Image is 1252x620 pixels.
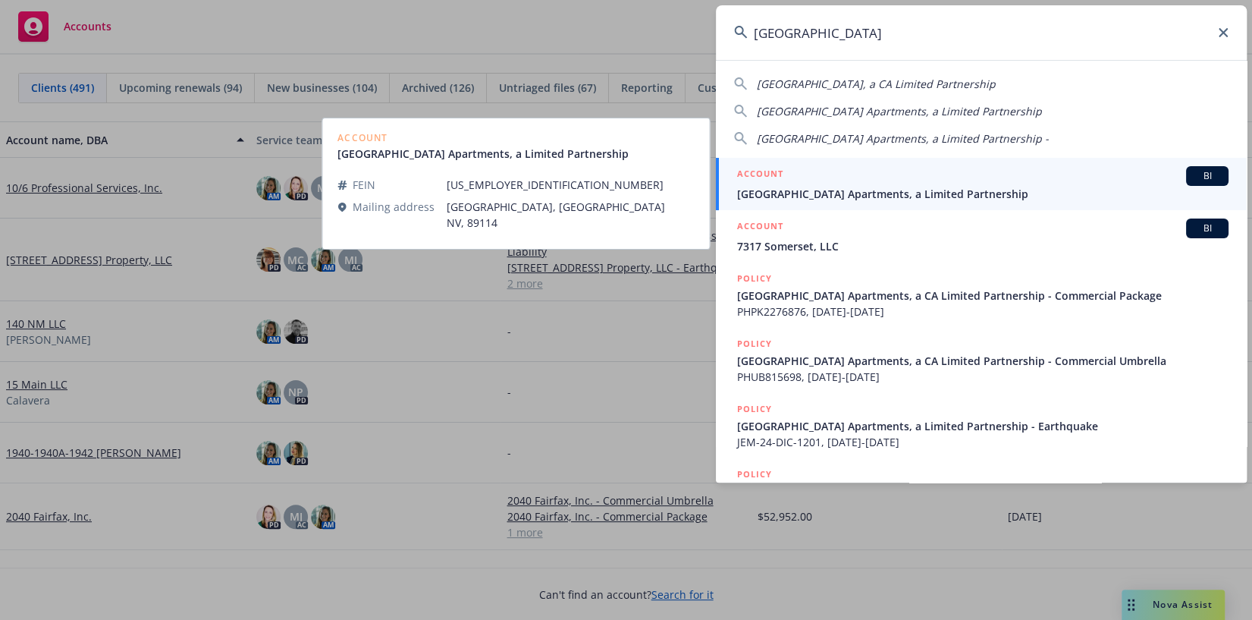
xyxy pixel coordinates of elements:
a: ACCOUNTBI7317 Somerset, LLC [716,210,1247,263]
span: BI [1192,169,1222,183]
span: PHPK2276876, [DATE]-[DATE] [737,304,1228,319]
span: [GEOGRAPHIC_DATA] Apartments, a CA Limited Partnership - Commercial Package [737,288,1228,304]
span: [GEOGRAPHIC_DATA] Apartments, a Limited Partnership - Earthquake [737,418,1228,434]
a: ACCOUNTBI[GEOGRAPHIC_DATA] Apartments, a Limited Partnership [716,158,1247,210]
span: [GEOGRAPHIC_DATA] Apartments, a Limited Partnership [757,104,1042,118]
a: POLICY[GEOGRAPHIC_DATA] Apartments, a CA Limited Partnership - Commercial PackagePHPK2276876, [DA... [716,263,1247,328]
span: [GEOGRAPHIC_DATA] Apartments, a Limited Partnership [737,186,1228,202]
span: BI [1192,222,1222,235]
span: [GEOGRAPHIC_DATA], a CA Limited Partnership [757,77,996,91]
h5: POLICY [737,401,772,417]
h5: ACCOUNT [737,166,783,184]
span: JEM-24-DIC-1201, [DATE]-[DATE] [737,434,1228,450]
h5: POLICY [737,271,772,286]
span: [GEOGRAPHIC_DATA] Apartments, a Limited Partnership - [757,131,1049,146]
h5: POLICY [737,467,772,482]
a: POLICY [716,458,1247,524]
h5: ACCOUNT [737,219,783,237]
a: POLICY[GEOGRAPHIC_DATA] Apartments, a Limited Partnership - EarthquakeJEM-24-DIC-1201, [DATE]-[DATE] [716,393,1247,458]
input: Search... [716,5,1247,60]
h5: POLICY [737,336,772,351]
span: [GEOGRAPHIC_DATA] Apartments, a CA Limited Partnership - Commercial Umbrella [737,353,1228,369]
a: POLICY[GEOGRAPHIC_DATA] Apartments, a CA Limited Partnership - Commercial UmbrellaPHUB815698, [DA... [716,328,1247,393]
span: PHUB815698, [DATE]-[DATE] [737,369,1228,385]
span: 7317 Somerset, LLC [737,238,1228,254]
